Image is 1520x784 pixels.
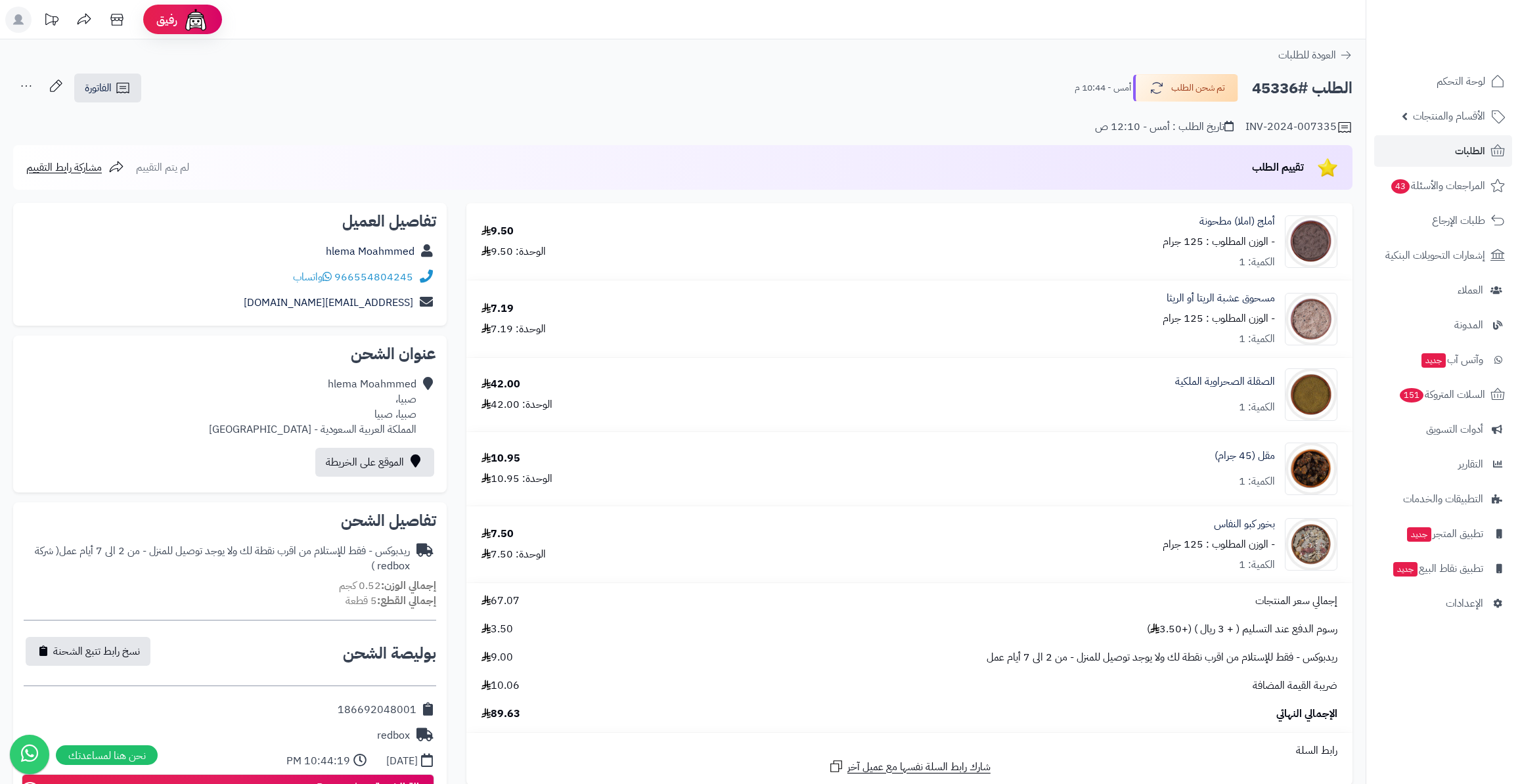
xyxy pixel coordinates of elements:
[136,160,189,175] span: لم يتم التقييم
[1458,281,1483,299] span: العملاء
[1147,622,1337,637] span: رسوم الدفع عند التسليم ( + 3 ريال ) (+3.50 )
[1252,75,1352,102] h2: الطلب #45336
[35,7,68,36] a: تحديثات المنصة
[1239,332,1275,347] div: الكمية: 1
[987,650,1337,665] span: ريدبوكس - فقط للإستلام من اقرب نقطة لك ولا يوجد توصيل للمنزل - من 2 الى 7 أيام عمل
[481,547,546,562] div: الوحدة: 7.50
[1406,525,1483,543] span: تطبيق المتجر
[381,578,436,594] strong: إجمالي الوزن:
[1285,443,1337,495] img: 1693553829-Guggul-90x90.jpg
[1095,120,1234,135] div: تاريخ الطلب : أمس - 12:10 ص
[472,743,1347,758] div: رابط السلة
[1252,160,1304,175] span: تقييم الطلب
[481,322,546,337] div: الوحدة: 7.19
[1278,47,1336,63] span: العودة للطلبات
[1385,246,1485,265] span: إشعارات التحويلات البنكية
[1374,274,1512,306] a: العملاء
[24,513,436,529] h2: تفاصيل الشحن
[315,448,434,477] a: الموقع على الخريطة
[1392,559,1483,578] span: تطبيق نقاط البيع
[286,754,350,769] div: 10:44:19 PM
[481,224,514,239] div: 9.50
[1437,72,1485,91] span: لوحة التحكم
[1199,214,1275,229] a: أملج (املا) مطحونة
[481,594,520,609] span: 67.07
[343,645,436,661] h2: بوليصة الشحن
[377,728,410,743] div: redbox
[1374,414,1512,445] a: أدوات التسويق
[1374,483,1512,515] a: التطبيقات والخدمات
[377,593,436,609] strong: إجمالي القطع:
[1255,594,1337,609] span: إجمالي سعر المنتجات
[1374,448,1512,480] a: التقارير
[35,543,410,574] span: ( شركة redbox )
[26,637,150,666] button: نسخ رابط تتبع الشحنة
[1374,379,1512,410] a: السلات المتروكة151
[1374,66,1512,97] a: لوحة التحكم
[293,269,332,285] span: واتساب
[1374,240,1512,271] a: إشعارات التحويلات البنكية
[1374,135,1512,167] a: الطلبات
[481,377,520,392] div: 42.00
[1458,455,1483,473] span: التقارير
[481,244,546,259] div: الوحدة: 9.50
[346,593,436,609] small: 5 قطعة
[1276,707,1337,722] span: الإجمالي النهائي
[1374,518,1512,550] a: تطبيق المتجرجديد
[1278,47,1352,63] a: العودة للطلبات
[1239,557,1275,573] div: الكمية: 1
[481,707,520,722] span: 89.63
[481,527,514,542] div: 7.50
[1075,81,1131,95] small: أمس - 10:44 م
[481,622,513,637] span: 3.50
[1163,536,1275,552] small: - الوزن المطلوب : 125 جرام
[1175,374,1275,389] a: الصقلة الصحراوية الملكية
[1239,255,1275,270] div: الكمية: 1
[481,397,552,412] div: الوحدة: 42.00
[1285,368,1337,421] img: 1677692761-Desert%20Sokla-90x90.jpg
[1285,215,1337,268] img: 1662097306-Amaala%20Powder-90x90.jpg
[1432,211,1485,230] span: طلبات الإرجاع
[338,703,416,718] div: 186692048001
[1239,474,1275,489] div: الكمية: 1
[1285,293,1337,345] img: 1667661777-Reetha%20Powder-90x90.jpg
[481,678,520,693] span: 10.06
[1413,107,1485,125] span: الأقسام والمنتجات
[481,650,513,665] span: 9.00
[1398,385,1485,404] span: السلات المتروكة
[1374,205,1512,236] a: طلبات الإرجاع
[1215,448,1275,464] a: مقل (45 جرام)
[209,377,416,437] div: hlema Moahmmed صبيا، صبيا، صبيا المملكة العربية السعودية - [GEOGRAPHIC_DATA]
[847,760,991,775] span: شارك رابط السلة نفسها مع عميل آخر
[1214,517,1275,532] a: بخور كبو النفاس
[1374,588,1512,619] a: الإعدادات
[1403,490,1483,508] span: التطبيقات والخدمات
[481,471,552,487] div: الوحدة: 10.95
[1426,420,1483,439] span: أدوات التسويق
[1285,518,1337,571] img: 1715930084-Postpartum%20Incense%20Mix-90x90.jpg
[1239,400,1275,415] div: الكمية: 1
[1253,678,1337,693] span: ضريبة القيمة المضافة
[1431,37,1508,64] img: logo-2.png
[1374,344,1512,376] a: وآتس آبجديد
[24,346,436,362] h2: عنوان الشحن
[1163,311,1275,326] small: - الوزن المطلوب : 125 جرام
[1421,353,1446,368] span: جديد
[1163,234,1275,250] small: - الوزن المطلوب : 125 جرام
[1374,553,1512,584] a: تطبيق نقاط البيعجديد
[1420,351,1483,369] span: وآتس آب
[85,80,112,96] span: الفاتورة
[53,643,140,659] span: نسخ رابط تتبع الشحنة
[1454,316,1483,334] span: المدونة
[1390,177,1485,195] span: المراجعات والأسئلة
[1374,170,1512,202] a: المراجعات والأسئلة43
[1133,74,1238,102] button: تم شحن الطلب
[26,160,124,175] a: مشاركة رابط التقييم
[1455,142,1485,160] span: الطلبات
[1400,388,1423,403] span: 151
[244,295,413,311] a: [EMAIL_ADDRESS][DOMAIN_NAME]
[24,544,410,574] div: ريدبوكس - فقط للإستلام من اقرب نقطة لك ولا يوجد توصيل للمنزل - من 2 الى 7 أيام عمل
[1446,594,1483,613] span: الإعدادات
[334,269,413,285] a: 966554804245
[26,160,102,175] span: مشاركة رابط التقييم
